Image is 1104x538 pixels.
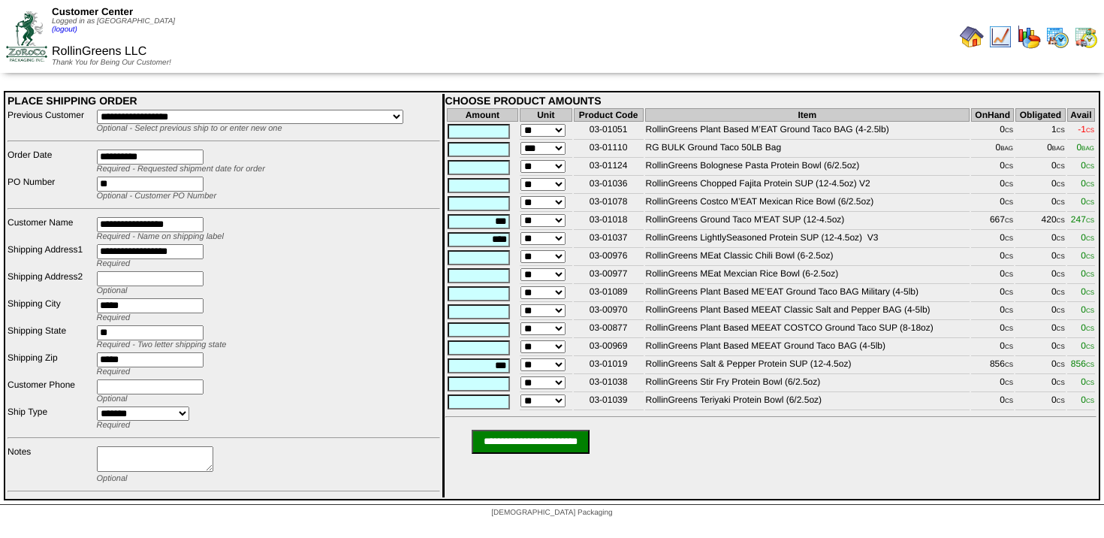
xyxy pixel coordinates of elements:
span: CS [1086,217,1094,224]
span: Optional [97,474,128,483]
span: CS [1057,325,1065,332]
span: CS [1057,199,1065,206]
span: CS [1057,253,1065,260]
span: CS [1005,361,1013,368]
td: RollinGreens Teriyaki Protein Bowl (6/2.5oz) [645,394,970,410]
img: line_graph.gif [988,25,1012,49]
span: -1 [1078,124,1094,134]
td: RollinGreens LightlySeasoned Protein SUP (12-4.5oz) V3 [645,231,970,248]
td: RollinGreens Plant Based MEEAT COSTCO Ground Taco SUP (8-18oz) [645,322,970,338]
td: 03-01038 [574,376,644,392]
td: 0 [971,195,1014,212]
td: 03-00977 [574,267,644,284]
span: 856 [1071,358,1094,369]
span: Customer Center [52,6,133,17]
span: Optional - Customer PO Number [97,192,217,201]
td: RollinGreens Stir Fry Protein Bowl (6/2.5oz) [645,376,970,392]
span: Optional - Select previous ship to or enter new one [97,124,282,133]
td: 03-01124 [574,159,644,176]
span: CS [1005,271,1013,278]
span: 0 [1081,250,1094,261]
td: 0 [971,340,1014,356]
span: CS [1005,235,1013,242]
span: BAG [1000,145,1013,152]
td: 0 [971,141,1014,158]
td: RollinGreens MEat Mexcian Rice Bowl (6-2.5oz) [645,267,970,284]
span: CS [1086,271,1094,278]
td: 856 [971,358,1014,374]
span: CS [1005,199,1013,206]
span: 0 [1081,286,1094,297]
td: RollinGreens Costco M’EAT Mexican Rice Bowl (6/2.5oz) [645,195,970,212]
td: 0 [1015,322,1066,338]
span: CS [1005,379,1013,386]
td: RollinGreens Bolognese Pasta Protein Bowl (6/2.5oz) [645,159,970,176]
td: 03-01110 [574,141,644,158]
img: calendarprod.gif [1045,25,1069,49]
td: 0 [1015,195,1066,212]
td: RollinGreens Plant Based MEEAT Ground Taco BAG (4-5lb) [645,340,970,356]
span: CS [1005,325,1013,332]
img: graph.gif [1017,25,1041,49]
img: calendarinout.gif [1074,25,1098,49]
td: 0 [1015,141,1066,158]
td: 0 [971,394,1014,410]
span: CS [1086,343,1094,350]
span: CS [1057,181,1065,188]
td: 0 [971,123,1014,140]
span: CS [1057,217,1065,224]
span: Required - Name on shipping label [97,232,224,241]
td: Order Date [7,149,95,174]
td: Shipping Zip [7,352,95,377]
td: 0 [1015,358,1066,374]
span: 0 [1081,376,1094,387]
td: 1 [1015,123,1066,140]
td: 0 [971,286,1014,302]
td: 0 [1015,267,1066,284]
span: CS [1086,235,1094,242]
span: RollinGreens LLC [52,45,146,58]
span: Required [97,421,131,430]
span: Optional [97,394,128,403]
span: CS [1086,325,1094,332]
td: 0 [1015,177,1066,194]
td: 0 [971,249,1014,266]
td: 0 [1015,376,1066,392]
td: 03-01019 [574,358,644,374]
td: 03-01051 [574,123,644,140]
span: 0 [1081,304,1094,315]
td: 03-01089 [574,286,644,302]
td: Shipping Address2 [7,271,95,296]
td: Customer Name [7,216,95,242]
td: 03-00976 [574,249,644,266]
span: CS [1086,289,1094,296]
td: RollinGreens Plant Based M’EAT Ground Taco BAG (4-2.5lb) [645,123,970,140]
span: Required - Requested shipment date for order [97,165,265,174]
span: 0 [1081,178,1094,189]
td: 0 [1015,159,1066,176]
td: 0 [971,376,1014,392]
span: CS [1057,307,1065,314]
span: 0 [1081,196,1094,207]
span: [DEMOGRAPHIC_DATA] Packaging [491,509,612,517]
span: 0 [1081,394,1094,405]
th: Item [645,108,970,122]
span: CS [1086,361,1094,368]
td: RollinGreens Chopped Fajita Protein SUP (12-4.5oz) V2 [645,177,970,194]
td: 420 [1015,213,1066,230]
img: home.gif [960,25,984,49]
td: 0 [971,322,1014,338]
td: Shipping Address1 [7,243,95,269]
th: Amount [447,108,518,122]
td: Customer Phone [7,379,95,404]
td: 03-01078 [574,195,644,212]
a: (logout) [52,26,77,34]
span: CS [1057,289,1065,296]
td: 0 [971,177,1014,194]
span: CS [1005,289,1013,296]
span: CS [1086,307,1094,314]
span: CS [1005,181,1013,188]
th: OnHand [971,108,1014,122]
td: Ship Type [7,406,95,431]
span: CS [1086,181,1094,188]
